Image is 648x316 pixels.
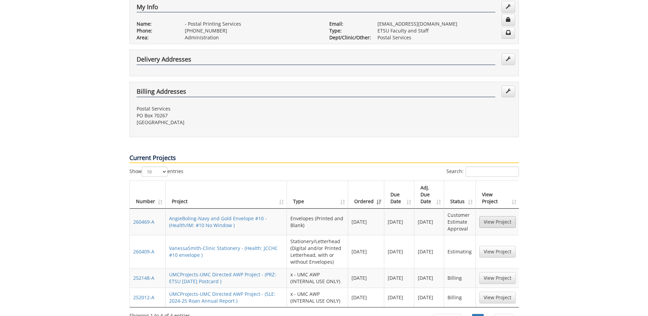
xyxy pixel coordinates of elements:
[329,27,367,34] p: Type:
[287,209,348,235] td: Envelopes (Printed and Blank)
[414,288,444,307] td: [DATE]
[130,181,166,209] th: Number: activate to sort column ascending
[384,268,414,288] td: [DATE]
[444,288,475,307] td: Billing
[501,85,515,97] a: Edit Addresses
[377,21,512,27] p: [EMAIL_ADDRESS][DOMAIN_NAME]
[501,27,515,39] a: Change Communication Preferences
[444,235,475,268] td: Estimating
[384,209,414,235] td: [DATE]
[185,34,319,41] p: Administration
[384,181,414,209] th: Due Date: activate to sort column ascending
[444,268,475,288] td: Billing
[137,27,175,34] p: Phone:
[414,209,444,235] td: [DATE]
[501,1,515,13] a: Edit Info
[169,215,267,228] a: AngieBoling-Navy and Gold Envelope #10 - (Health/IM: #10 No Window )
[444,209,475,235] td: Customer Estimate Approval
[142,167,167,177] select: Showentries
[169,271,276,285] a: UMCProjects-UMC Directed AWP Project - (PRZ: ETSU [DATE] Postcard )
[446,167,519,177] label: Search:
[129,154,519,163] p: Current Projects
[479,272,516,284] a: View Project
[501,53,515,65] a: Edit Addresses
[348,181,384,209] th: Ordered: activate to sort column ascending
[348,235,384,268] td: [DATE]
[384,288,414,307] td: [DATE]
[133,219,154,225] a: 260469-A
[384,235,414,268] td: [DATE]
[137,112,319,119] p: PO Box 70267
[137,88,495,97] h4: Billing Addresses
[287,288,348,307] td: x - UMC AWP (INTERNAL USE ONLY)
[137,105,319,112] p: Postal Services
[348,288,384,307] td: [DATE]
[287,181,348,209] th: Type: activate to sort column ascending
[185,21,319,27] p: - Postal Printing Services
[444,181,475,209] th: Status: activate to sort column ascending
[133,275,154,281] a: 252148-A
[166,181,287,209] th: Project: activate to sort column ascending
[479,216,516,228] a: View Project
[348,209,384,235] td: [DATE]
[129,167,183,177] label: Show entries
[287,235,348,268] td: Stationery/Letterhead (Digital and/or Printed Letterhead, with or without Envelopes)
[479,292,516,303] a: View Project
[479,246,516,258] a: View Project
[377,34,512,41] p: Postal Services
[133,294,154,301] a: 252012-A
[414,181,444,209] th: Adj. Due Date: activate to sort column ascending
[476,181,519,209] th: View Project: activate to sort column ascending
[169,245,278,258] a: VanessaSmith-Clinic Stationery - (Health: JCCHC #10 envelope )
[377,27,512,34] p: ETSU Faculty and Staff
[466,167,519,177] input: Search:
[137,56,495,65] h4: Delivery Addresses
[287,268,348,288] td: x - UMC AWP (INTERNAL USE ONLY)
[329,21,367,27] p: Email:
[348,268,384,288] td: [DATE]
[133,248,154,255] a: 260409-A
[501,14,515,26] a: Change Password
[137,21,175,27] p: Name:
[137,34,175,41] p: Area:
[137,119,319,126] p: [GEOGRAPHIC_DATA]
[329,34,367,41] p: Dept/Clinic/Other:
[414,235,444,268] td: [DATE]
[137,4,495,13] h4: My Info
[414,268,444,288] td: [DATE]
[169,291,275,304] a: UMCProjects-UMC Directed AWP Project - (SLE: 2024-25 Roan Annual Report )
[185,27,319,34] p: [PHONE_NUMBER]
